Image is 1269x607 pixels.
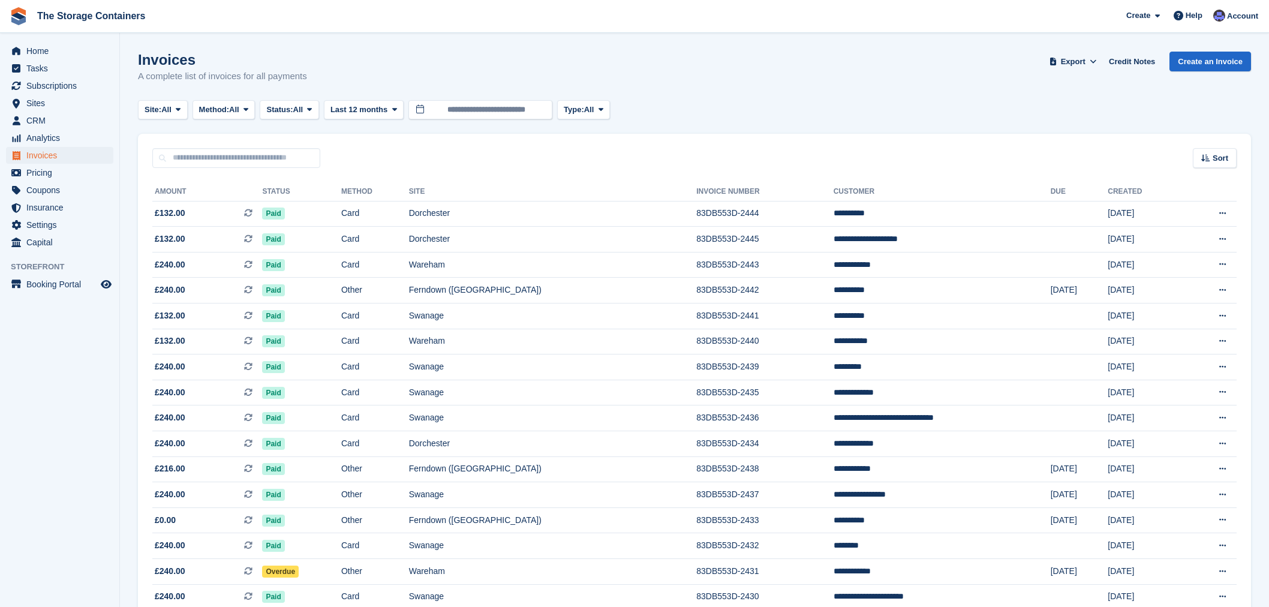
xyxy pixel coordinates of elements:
td: [DATE] [1108,278,1182,303]
td: Card [341,533,409,559]
td: [DATE] [1108,559,1182,585]
span: Tasks [26,60,98,77]
td: Ferndown ([GEOGRAPHIC_DATA]) [409,278,697,303]
td: Swanage [409,405,697,431]
td: 83DB553D-2443 [696,252,833,278]
td: Wareham [409,252,697,278]
td: Swanage [409,303,697,329]
td: Card [341,354,409,380]
span: Subscriptions [26,77,98,94]
span: Analytics [26,130,98,146]
th: Customer [834,182,1051,202]
span: £240.00 [155,488,185,501]
td: 83DB553D-2437 [696,482,833,508]
span: Paid [262,438,284,450]
td: Swanage [409,482,697,508]
span: Storefront [11,261,119,273]
th: Site [409,182,697,202]
td: [DATE] [1108,252,1182,278]
span: £240.00 [155,259,185,271]
span: Paid [262,387,284,399]
td: 83DB553D-2444 [696,201,833,227]
td: 83DB553D-2432 [696,533,833,559]
span: Pricing [26,164,98,181]
span: £240.00 [155,590,185,603]
td: 83DB553D-2434 [696,431,833,457]
td: Other [341,559,409,585]
span: Invoices [26,147,98,164]
span: £240.00 [155,565,185,578]
td: 83DB553D-2436 [696,405,833,431]
span: £132.00 [155,309,185,322]
td: Card [341,227,409,253]
span: Coupons [26,182,98,199]
button: Last 12 months [324,100,404,120]
a: menu [6,147,113,164]
span: Sort [1213,152,1228,164]
span: £132.00 [155,207,185,220]
td: 83DB553D-2442 [696,278,833,303]
th: Invoice Number [696,182,833,202]
span: Paid [262,540,284,552]
td: Card [341,405,409,431]
td: [DATE] [1108,482,1182,508]
td: Swanage [409,533,697,559]
a: The Storage Containers [32,6,150,26]
td: Ferndown ([GEOGRAPHIC_DATA]) [409,456,697,482]
a: menu [6,43,113,59]
a: menu [6,182,113,199]
span: £132.00 [155,335,185,347]
button: Method: All [193,100,255,120]
a: menu [6,77,113,94]
td: 83DB553D-2435 [696,380,833,405]
span: Status: [266,104,293,116]
a: menu [6,164,113,181]
a: Create an Invoice [1169,52,1251,71]
a: menu [6,199,113,216]
span: All [229,104,239,116]
td: Dorchester [409,201,697,227]
img: stora-icon-8386f47178a22dfd0bd8f6a31ec36ba5ce8667c1dd55bd0f319d3a0aa187defe.svg [10,7,28,25]
td: [DATE] [1108,227,1182,253]
img: Dan Excell [1213,10,1225,22]
td: 83DB553D-2433 [696,507,833,533]
span: CRM [26,112,98,129]
a: Preview store [99,277,113,292]
td: Card [341,303,409,329]
span: Overdue [262,566,299,578]
span: Booking Portal [26,276,98,293]
td: [DATE] [1108,329,1182,354]
span: Paid [262,489,284,501]
a: menu [6,112,113,129]
span: Home [26,43,98,59]
span: Paid [262,361,284,373]
p: A complete list of invoices for all payments [138,70,307,83]
a: menu [6,60,113,77]
td: 83DB553D-2431 [696,559,833,585]
td: Dorchester [409,227,697,253]
td: [DATE] [1108,507,1182,533]
td: Swanage [409,380,697,405]
button: Export [1047,52,1099,71]
td: 83DB553D-2441 [696,303,833,329]
span: Paid [262,208,284,220]
span: Paid [262,412,284,424]
th: Created [1108,182,1182,202]
td: [DATE] [1108,431,1182,457]
td: Card [341,380,409,405]
th: Status [262,182,341,202]
td: Other [341,482,409,508]
td: [DATE] [1108,201,1182,227]
a: Credit Notes [1104,52,1160,71]
span: £132.00 [155,233,185,245]
td: Card [341,201,409,227]
h1: Invoices [138,52,307,68]
td: [DATE] [1108,405,1182,431]
td: Card [341,431,409,457]
span: £240.00 [155,437,185,450]
td: Wareham [409,559,697,585]
span: £216.00 [155,462,185,475]
span: Paid [262,233,284,245]
td: Card [341,329,409,354]
span: Create [1126,10,1150,22]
